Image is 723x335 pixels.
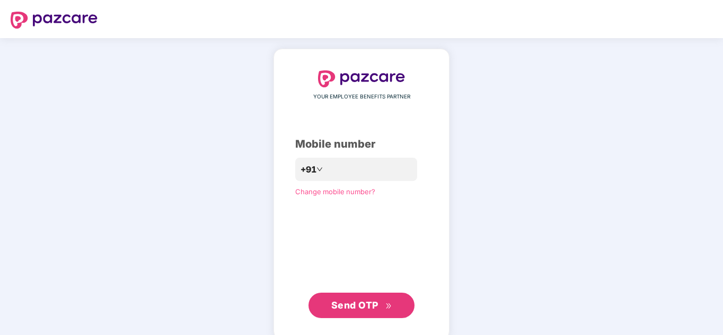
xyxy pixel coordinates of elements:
[313,93,410,101] span: YOUR EMPLOYEE BENEFITS PARTNER
[308,293,415,318] button: Send OTPdouble-right
[331,300,378,311] span: Send OTP
[385,303,392,310] span: double-right
[295,187,375,196] a: Change mobile number?
[316,166,323,173] span: down
[301,163,316,176] span: +91
[11,12,98,29] img: logo
[318,70,405,87] img: logo
[295,136,428,152] div: Mobile number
